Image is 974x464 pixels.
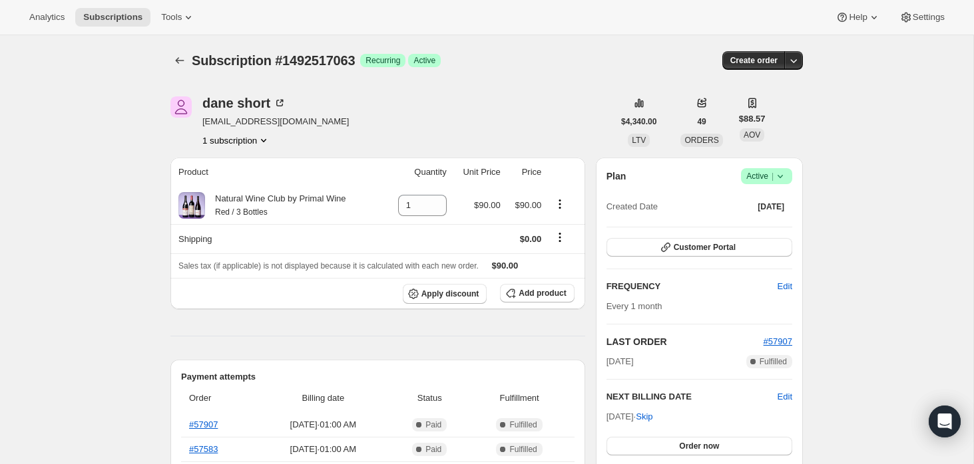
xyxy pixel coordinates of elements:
[770,276,800,297] button: Edit
[181,370,575,384] h2: Payment attempts
[632,136,646,145] span: LTV
[365,55,400,66] span: Recurring
[607,170,626,183] h2: Plan
[170,224,383,253] th: Shipping
[679,441,719,451] span: Order now
[689,112,714,131] button: 49
[607,411,653,421] span: [DATE] ·
[505,158,545,187] th: Price
[189,444,218,454] a: #57583
[205,192,346,219] div: Natural Wine Club by Primal Wine
[772,171,774,181] span: |
[519,288,566,298] span: Add product
[260,418,387,431] span: [DATE] · 01:00 AM
[178,192,205,219] img: product img
[170,158,383,187] th: Product
[403,284,487,304] button: Apply discount
[750,197,792,216] button: [DATE]
[607,301,662,311] span: Every 1 month
[383,158,451,187] th: Quantity
[515,200,541,210] span: $90.00
[674,242,736,253] span: Customer Portal
[628,406,660,427] button: Skip
[739,112,766,126] span: $88.57
[170,96,192,118] span: dane short
[778,390,792,404] button: Edit
[189,419,218,429] a: #57907
[178,261,479,271] span: Sales tax (if applicable) is not displayed because it is calculated with each new order.
[474,200,501,210] span: $90.00
[913,12,945,23] span: Settings
[29,12,65,23] span: Analytics
[549,197,571,211] button: Product actions
[549,230,571,245] button: Shipping actions
[509,419,537,430] span: Fulfilled
[202,134,270,147] button: Product actions
[607,280,778,293] h2: FREQUENCY
[607,437,792,455] button: Order now
[636,410,652,423] span: Skip
[509,444,537,455] span: Fulfilled
[929,406,961,437] div: Open Intercom Messenger
[492,261,519,271] span: $90.00
[421,289,479,299] span: Apply discount
[621,116,656,127] span: $4,340.00
[161,12,182,23] span: Tools
[722,51,786,70] button: Create order
[520,234,542,244] span: $0.00
[697,116,706,127] span: 49
[760,356,787,367] span: Fulfilled
[746,170,787,183] span: Active
[83,12,142,23] span: Subscriptions
[413,55,435,66] span: Active
[425,419,441,430] span: Paid
[764,335,792,348] button: #57907
[215,207,268,217] small: Red / 3 Bottles
[192,53,355,68] span: Subscription #1492517063
[849,12,867,23] span: Help
[202,96,286,110] div: dane short
[828,8,888,27] button: Help
[607,390,778,404] h2: NEXT BILLING DATE
[744,130,760,140] span: AOV
[730,55,778,66] span: Create order
[202,115,349,128] span: [EMAIL_ADDRESS][DOMAIN_NAME]
[764,336,792,346] a: #57907
[778,280,792,293] span: Edit
[153,8,203,27] button: Tools
[891,8,953,27] button: Settings
[684,136,718,145] span: ORDERS
[395,392,465,405] span: Status
[607,355,634,368] span: [DATE]
[425,444,441,455] span: Paid
[607,200,658,213] span: Created Date
[500,284,574,302] button: Add product
[758,201,784,212] span: [DATE]
[260,443,387,456] span: [DATE] · 01:00 AM
[607,335,764,348] h2: LAST ORDER
[21,8,73,27] button: Analytics
[260,392,387,405] span: Billing date
[613,112,664,131] button: $4,340.00
[181,384,256,413] th: Order
[473,392,567,405] span: Fulfillment
[607,238,792,257] button: Customer Portal
[170,51,189,70] button: Subscriptions
[451,158,505,187] th: Unit Price
[75,8,150,27] button: Subscriptions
